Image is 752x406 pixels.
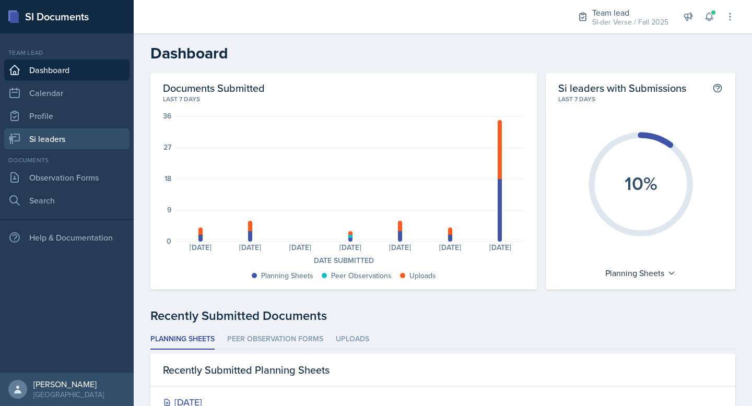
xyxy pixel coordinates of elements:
div: Planning Sheets [261,270,313,281]
a: Observation Forms [4,167,130,188]
text: 10% [624,170,657,197]
div: [DATE] [375,244,426,251]
div: Last 7 days [163,94,525,104]
div: [GEOGRAPHIC_DATA] [33,389,104,400]
div: 9 [167,206,171,213]
a: Profile [4,105,130,126]
div: [DATE] [275,244,325,251]
h2: Si leaders with Submissions [558,81,686,94]
li: Uploads [336,329,369,350]
div: [DATE] [226,244,276,251]
h2: Dashboard [150,44,735,63]
h2: Documents Submitted [163,81,525,94]
div: SI-der Verse / Fall 2025 [592,17,668,28]
div: [DATE] [325,244,375,251]
div: Team lead [4,48,130,57]
div: 27 [163,144,171,151]
div: [DATE] [475,244,525,251]
div: 36 [163,112,171,120]
div: Uploads [409,270,436,281]
div: Last 7 days [558,94,723,104]
a: Si leaders [4,128,130,149]
div: Planning Sheets [600,265,681,281]
a: Calendar [4,82,130,103]
div: [DATE] [425,244,475,251]
div: 18 [164,175,171,182]
li: Peer Observation Forms [227,329,323,350]
a: Search [4,190,130,211]
li: Planning Sheets [150,329,215,350]
div: Recently Submitted Documents [150,306,735,325]
div: Team lead [592,6,668,19]
div: Date Submitted [163,255,525,266]
a: Dashboard [4,59,130,80]
div: [DATE] [175,244,226,251]
div: 0 [167,237,171,245]
div: Peer Observations [331,270,392,281]
div: Recently Submitted Planning Sheets [150,354,735,387]
div: Help & Documentation [4,227,130,248]
div: [PERSON_NAME] [33,379,104,389]
div: Documents [4,156,130,165]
